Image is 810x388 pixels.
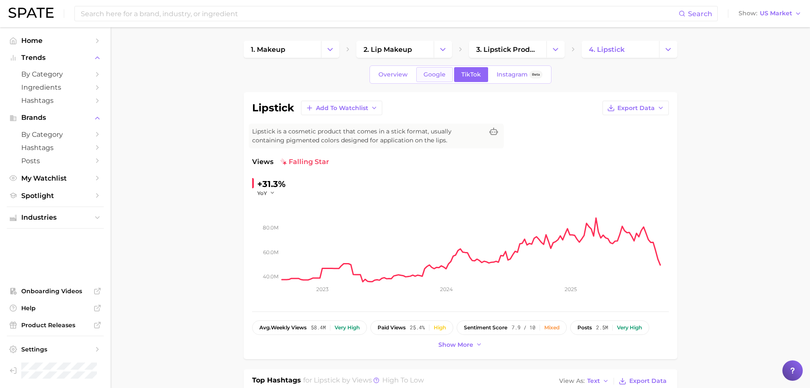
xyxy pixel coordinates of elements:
a: Home [7,34,104,47]
button: Export Data [617,375,668,387]
span: 4. lipstick [589,45,625,54]
a: InstagramBeta [489,67,550,82]
span: 2. lip makeup [364,45,412,54]
tspan: 2024 [440,286,453,292]
span: Views [252,157,273,167]
span: Spotlight [21,192,89,200]
span: Google [423,71,446,78]
a: Onboarding Videos [7,285,104,297]
span: Export Data [617,105,655,112]
div: Very high [335,325,360,331]
tspan: 40.0m [263,273,279,280]
a: by Category [7,68,104,81]
a: Settings [7,343,104,356]
button: sentiment score7.9 / 10Mixed [457,320,567,335]
span: Add to Watchlist [316,105,368,112]
span: falling star [280,157,329,167]
a: by Category [7,128,104,141]
a: Ingredients [7,81,104,94]
span: Show more [438,341,473,348]
span: lipstick [314,376,340,384]
tspan: 2025 [565,286,577,292]
a: Overview [371,67,415,82]
span: Search [688,10,712,18]
span: Beta [532,71,540,78]
a: 4. lipstick [582,41,659,58]
button: Industries [7,211,104,224]
span: 7.9 / 10 [512,325,535,331]
div: Very high [617,325,642,331]
span: Hashtags [21,144,89,152]
button: Change Category [546,41,565,58]
span: View As [559,379,585,383]
abbr: average [259,324,271,331]
a: Google [416,67,453,82]
h1: Top Hashtags [252,375,301,387]
span: Onboarding Videos [21,287,89,295]
span: Posts [21,157,89,165]
span: US Market [760,11,792,16]
span: 3. lipstick products [476,45,539,54]
a: Help [7,302,104,314]
tspan: 80.0m [263,224,279,231]
button: Change Category [321,41,339,58]
span: Show [739,11,757,16]
span: Brands [21,114,89,122]
span: posts [577,325,592,331]
img: falling star [280,159,287,165]
span: 2.5m [596,325,608,331]
button: Brands [7,111,104,124]
button: YoY [257,190,276,197]
a: Hashtags [7,141,104,154]
a: My Watchlist [7,172,104,185]
span: Lipstick is a cosmetic product that comes in a stick format, usually containing pigmented colors ... [252,127,483,145]
a: TikTok [454,67,488,82]
button: Show more [436,339,485,351]
span: 58.4m [311,325,326,331]
button: Trends [7,51,104,64]
h2: for by Views [303,375,424,387]
button: Change Category [434,41,452,58]
button: Export Data [603,101,669,115]
a: Spotlight [7,189,104,202]
span: 25.4% [410,325,425,331]
span: Industries [21,214,89,221]
button: posts2.5mVery high [570,320,649,335]
button: View AsText [557,376,611,387]
span: by Category [21,130,89,139]
a: 1. makeup [244,41,321,58]
button: avg.weekly views58.4mVery high [252,320,367,335]
tspan: 2023 [316,286,328,292]
div: +31.3% [257,177,286,191]
span: Ingredients [21,83,89,91]
div: Mixed [544,325,560,331]
button: paid views25.4%High [370,320,453,335]
tspan: 60.0m [263,249,279,255]
span: Help [21,304,89,312]
span: Instagram [497,71,528,78]
a: Product Releases [7,319,104,331]
span: by Category [21,70,89,78]
img: SPATE [9,8,54,18]
a: Posts [7,154,104,167]
span: Hashtags [21,96,89,105]
span: YoY [257,190,267,197]
span: weekly views [259,325,307,331]
h1: lipstick [252,103,294,113]
span: Overview [378,71,408,78]
button: Add to Watchlist [301,101,382,115]
a: 3. lipstick products [469,41,546,58]
span: Export Data [629,377,667,385]
span: Text [587,379,600,383]
span: high to low [382,376,424,384]
a: 2. lip makeup [356,41,434,58]
button: Change Category [659,41,677,58]
span: Trends [21,54,89,62]
span: paid views [378,325,406,331]
a: Hashtags [7,94,104,107]
span: sentiment score [464,325,507,331]
span: 1. makeup [251,45,285,54]
button: ShowUS Market [736,8,804,19]
span: Product Releases [21,321,89,329]
input: Search here for a brand, industry, or ingredient [80,6,679,21]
